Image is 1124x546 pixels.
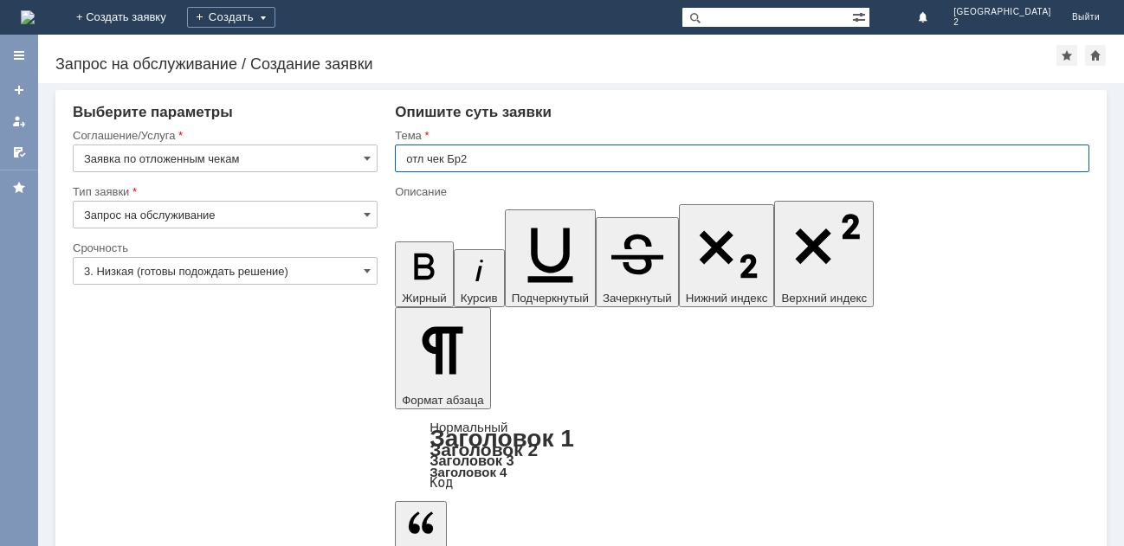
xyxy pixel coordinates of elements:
div: Формат абзаца [395,421,1089,489]
button: Жирный [395,241,454,307]
div: Тип заявки [73,186,374,197]
span: [GEOGRAPHIC_DATA] [953,7,1051,17]
a: Заголовок 2 [430,440,538,459]
button: Нижний индекс [679,204,775,307]
span: Формат абзаца [402,394,483,407]
button: Подчеркнутый [505,209,596,307]
div: Тема [395,130,1086,141]
span: Расширенный поиск [852,8,869,24]
span: 2 [953,17,1051,28]
span: Подчеркнутый [512,292,589,305]
span: Верхний индекс [781,292,867,305]
a: Заголовок 4 [430,465,507,479]
div: Описание [395,186,1086,197]
span: Опишите суть заявки [395,104,552,120]
a: Заголовок 3 [430,453,514,468]
span: Зачеркнутый [603,292,672,305]
button: Формат абзаца [395,307,490,409]
span: Выберите параметры [73,104,233,120]
a: Создать заявку [5,76,33,104]
span: Жирный [402,292,447,305]
a: Нормальный [430,420,507,434]
div: Добавить в избранное [1056,45,1077,66]
a: Мои согласования [5,138,33,166]
button: Зачеркнутый [596,217,679,307]
span: Курсив [461,292,498,305]
a: Код [430,475,453,491]
button: Курсив [454,249,505,307]
div: Соглашение/Услуга [73,130,374,141]
a: Перейти на домашнюю страницу [21,10,35,24]
div: Срочность [73,242,374,254]
a: Заголовок 1 [430,425,574,452]
img: logo [21,10,35,24]
a: Мои заявки [5,107,33,135]
div: Создать [187,7,275,28]
div: Запрос на обслуживание / Создание заявки [55,55,1056,73]
button: Верхний индекс [774,201,874,307]
div: Сделать домашней страницей [1085,45,1106,66]
span: Нижний индекс [686,292,768,305]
